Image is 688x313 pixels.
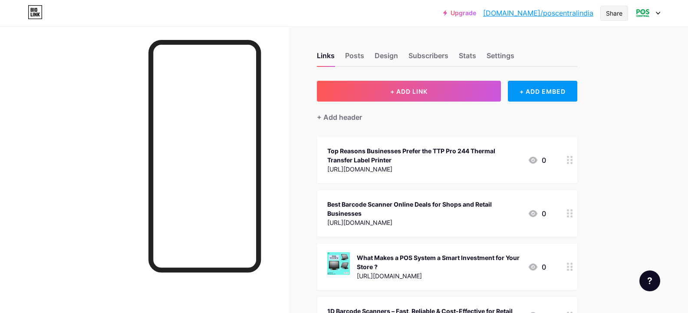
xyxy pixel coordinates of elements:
[14,23,21,30] img: website_grey.svg
[483,8,593,18] a: [DOMAIN_NAME]/poscentralindia
[317,81,501,102] button: + ADD LINK
[96,51,146,57] div: Keywords by Traffic
[23,50,30,57] img: tab_domain_overview_orange.svg
[528,155,546,165] div: 0
[23,23,95,30] div: Domain: [DOMAIN_NAME]
[86,50,93,57] img: tab_keywords_by_traffic_grey.svg
[327,218,521,227] div: [URL][DOMAIN_NAME]
[317,50,335,66] div: Links
[33,51,78,57] div: Domain Overview
[528,208,546,219] div: 0
[357,271,521,280] div: [URL][DOMAIN_NAME]
[508,81,577,102] div: + ADD EMBED
[327,165,521,174] div: [URL][DOMAIN_NAME]
[317,112,362,122] div: + Add header
[357,253,521,271] div: What Makes a POS System a Smart Investment for Your Store ?
[487,50,514,66] div: Settings
[375,50,398,66] div: Design
[635,5,651,21] img: poscentralindia
[408,50,448,66] div: Subscribers
[345,50,364,66] div: Posts
[327,252,350,275] img: What Makes a POS System a Smart Investment for Your Store ?
[528,262,546,272] div: 0
[390,88,428,95] span: + ADD LINK
[14,14,21,21] img: logo_orange.svg
[327,146,521,165] div: Top Reasons Businesses Prefer the TTP Pro 244 Thermal Transfer Label Printer
[327,200,521,218] div: Best Barcode Scanner Online Deals for Shops and Retail Businesses
[443,10,476,16] a: Upgrade
[606,9,622,18] div: Share
[24,14,43,21] div: v 4.0.25
[459,50,476,66] div: Stats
